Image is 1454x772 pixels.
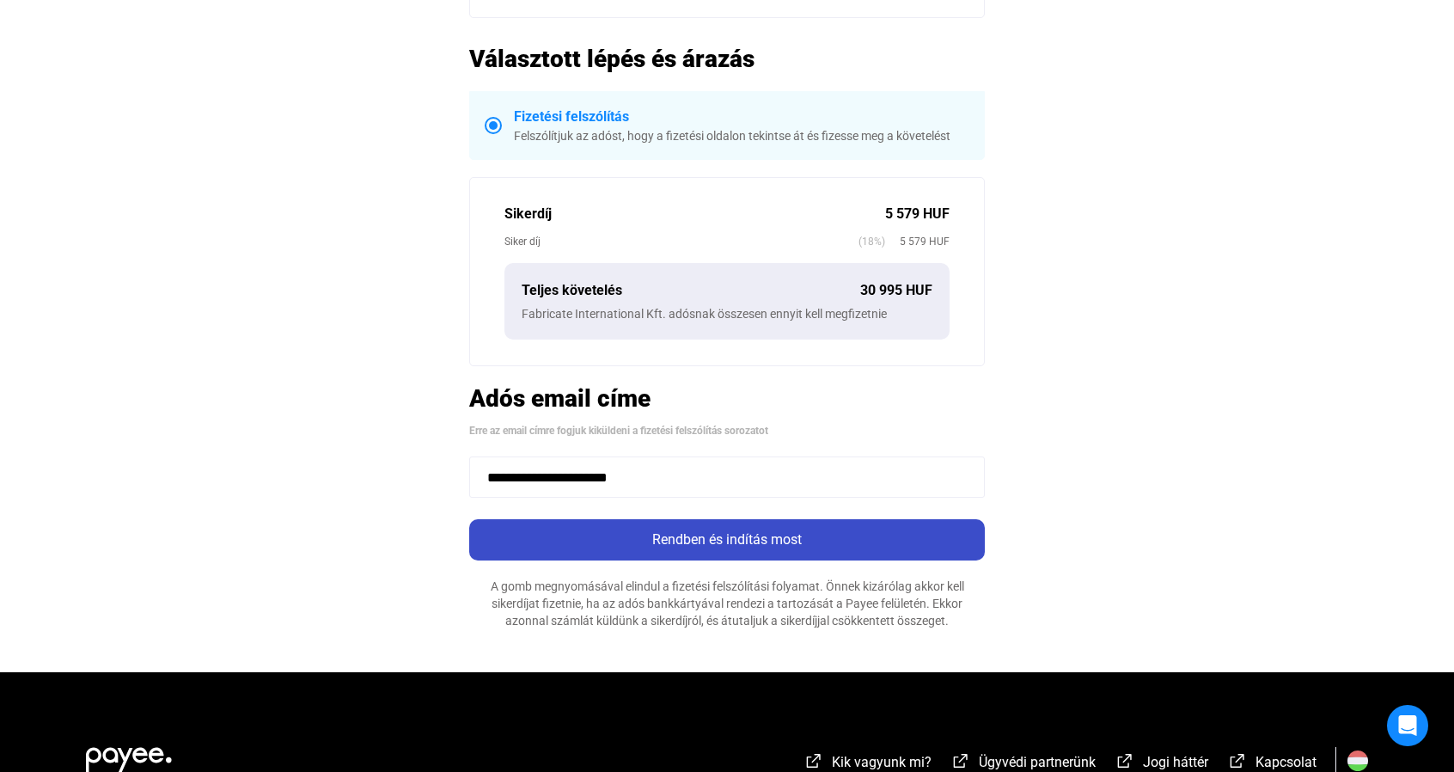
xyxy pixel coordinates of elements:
[469,44,985,74] h2: Választott lépés és árazás
[522,305,932,322] div: Fabricate International Kft. adósnak összesen ennyit kell megfizetnie
[514,107,969,127] div: Fizetési felszólítás
[504,204,885,224] div: Sikerdíj
[950,752,971,769] img: external-link-white
[1227,752,1248,769] img: external-link-white
[1115,752,1135,769] img: external-link-white
[832,754,932,770] span: Kik vagyunk mi?
[885,233,950,250] span: 5 579 HUF
[979,754,1096,770] span: Ügyvédi partnerünk
[803,752,824,769] img: external-link-white
[1347,751,1368,771] img: HU.svg
[504,233,858,250] div: Siker díj
[1255,754,1317,770] span: Kapcsolat
[858,233,885,250] span: (18%)
[469,422,985,439] div: Erre az email címre fogjuk kiküldeni a fizetési felszólítás sorozatot
[514,127,969,144] div: Felszólítjuk az adóst, hogy a fizetési oldalon tekintse át és fizesse meg a követelést
[469,578,985,629] div: A gomb megnyomásával elindul a fizetési felszólítási folyamat. Önnek kizárólag akkor kell sikerdí...
[469,383,985,414] h2: Adós email címe
[1387,705,1428,746] div: Open Intercom Messenger
[474,530,980,550] div: Rendben és indítás most
[522,280,860,301] div: Teljes követelés
[860,280,932,301] div: 30 995 HUF
[1143,754,1208,770] span: Jogi háttér
[885,204,950,224] div: 5 579 HUF
[469,519,985,561] button: Rendben és indítás most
